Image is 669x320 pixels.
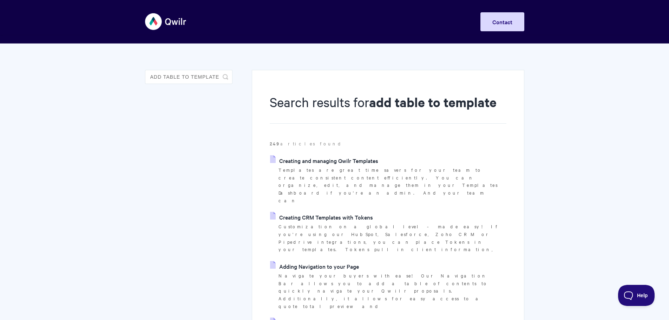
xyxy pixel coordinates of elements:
[145,70,232,84] input: Search
[618,285,655,306] iframe: Toggle Customer Support
[270,93,506,124] h1: Search results for
[270,140,280,147] strong: 249
[278,223,506,253] p: Customization on a global level - made easy! If you're using our HubSpot, Salesforce, Zoho CRM or...
[369,93,497,111] strong: add table to template
[270,155,378,166] a: Creating and managing Qwilr Templates
[278,166,506,204] p: Templates are great time savers for your team to create consistent content efficiently. You can o...
[480,12,524,31] a: Contact
[145,8,187,35] img: Qwilr Help Center
[278,272,506,310] p: Navigate your buyers with ease! Our Navigation Bar allows you to add a table of contents to quick...
[270,140,506,148] p: articles found
[270,212,373,222] a: Creating CRM Templates with Tokens
[270,261,359,272] a: Adding Navigation to your Page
